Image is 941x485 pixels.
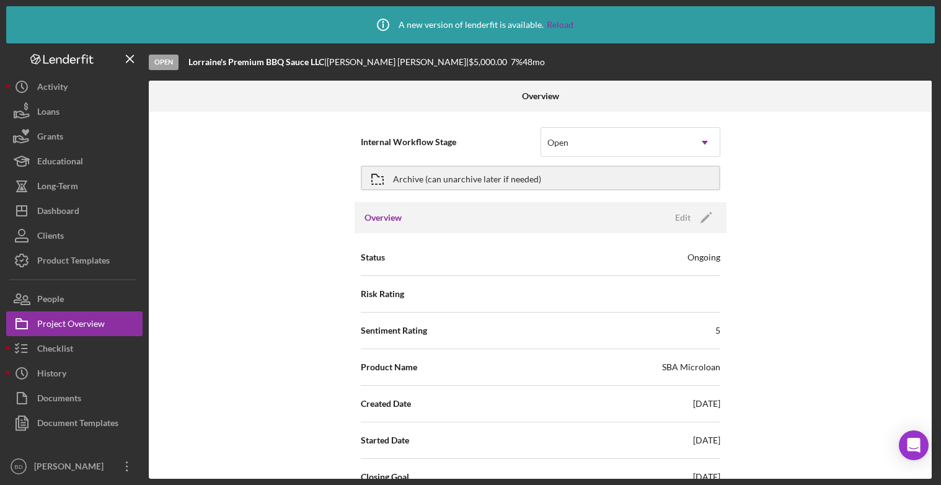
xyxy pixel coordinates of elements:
[547,20,573,30] a: Reload
[361,434,409,447] span: Started Date
[6,411,143,435] button: Document Templates
[675,208,691,227] div: Edit
[668,208,717,227] button: Edit
[393,167,541,189] div: Archive (can unarchive later if needed)
[37,311,105,339] div: Project Overview
[715,324,720,337] div: 5
[6,124,143,149] button: Grants
[37,386,81,414] div: Documents
[361,288,404,300] span: Risk Rating
[149,55,179,70] div: Open
[37,149,83,177] div: Educational
[327,57,469,67] div: [PERSON_NAME] [PERSON_NAME] |
[6,287,143,311] button: People
[6,248,143,273] button: Product Templates
[361,324,427,337] span: Sentiment Rating
[364,211,402,224] h3: Overview
[6,198,143,223] button: Dashboard
[6,361,143,386] button: History
[6,311,143,336] button: Project Overview
[37,124,63,152] div: Grants
[662,361,720,373] div: SBA Microloan
[188,57,327,67] div: |
[37,361,66,389] div: History
[37,174,78,202] div: Long-Term
[37,287,64,314] div: People
[899,430,929,460] div: Open Intercom Messenger
[361,361,417,373] span: Product Name
[368,9,573,40] div: A new version of lenderfit is available.
[37,411,118,438] div: Document Templates
[6,74,143,99] button: Activity
[37,223,64,251] div: Clients
[6,149,143,174] button: Educational
[693,434,720,447] div: [DATE]
[361,398,411,410] span: Created Date
[6,223,143,248] button: Clients
[37,99,60,127] div: Loans
[188,56,324,67] b: Lorraine's Premium BBQ Sauce LLC
[6,174,143,198] button: Long-Term
[693,398,720,410] div: [DATE]
[361,136,541,148] span: Internal Workflow Stage
[6,454,143,479] button: BD[PERSON_NAME]
[361,166,720,190] button: Archive (can unarchive later if needed)
[523,57,545,67] div: 48 mo
[511,57,523,67] div: 7 %
[37,74,68,102] div: Activity
[687,251,720,264] div: Ongoing
[361,251,385,264] span: Status
[14,463,22,470] text: BD
[37,198,79,226] div: Dashboard
[522,91,559,101] b: Overview
[469,57,511,67] div: $5,000.00
[6,336,143,361] button: Checklist
[6,386,143,411] button: Documents
[693,471,720,483] div: [DATE]
[361,471,409,483] span: Closing Goal
[6,99,143,124] button: Loans
[37,248,110,276] div: Product Templates
[31,454,112,482] div: [PERSON_NAME]
[547,138,568,148] div: Open
[37,336,73,364] div: Checklist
